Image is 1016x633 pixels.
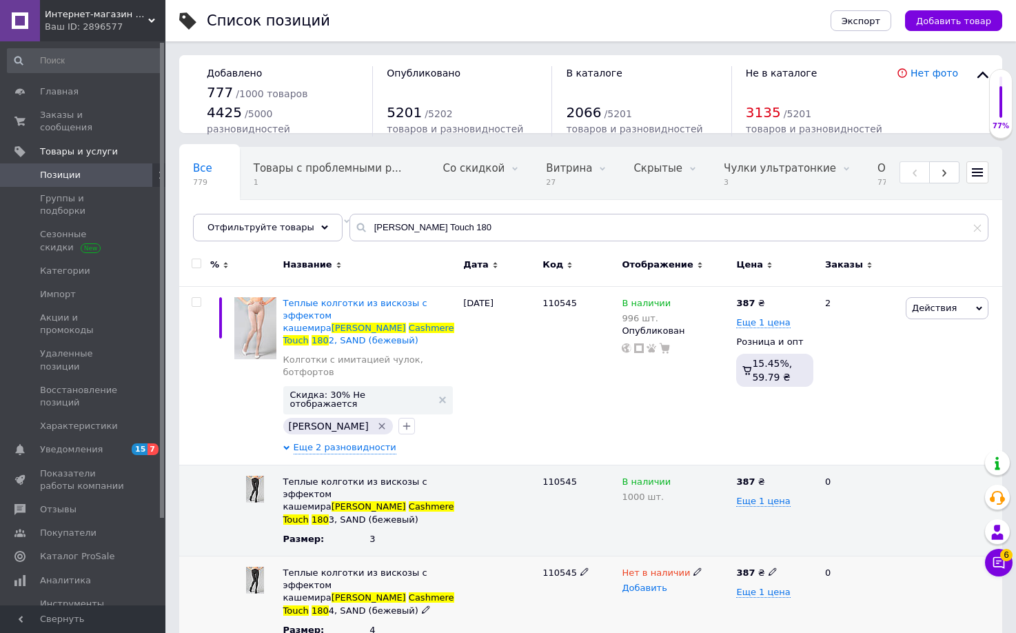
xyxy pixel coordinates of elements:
[916,16,991,26] span: Добавить товар
[290,390,433,408] span: Скидка: 30% Не отображается
[283,476,427,512] span: Теплые колготки из вискозы с эффектом кашемира
[542,567,577,578] span: 110545
[283,533,370,545] div: Размер :
[724,162,836,174] span: Чулки ультратонкие
[542,298,577,308] span: 110545
[736,298,755,308] b: 387
[736,496,790,507] span: Еще 1 цена
[45,21,165,33] div: Ваш ID: 2896577
[736,336,813,348] div: Розница и опт
[40,312,128,336] span: Акции и промокоды
[622,298,671,312] span: В наличии
[40,550,114,563] span: Каталог ProSale
[207,222,314,232] span: Отфильтруйте товары
[40,468,128,492] span: Показатели работы компании
[542,476,577,487] span: 110545
[387,68,460,79] span: Опубликовано
[443,162,505,174] span: Со скидкой
[283,567,427,603] span: Теплые колготки из вискозы с эффектом кашемира
[40,503,77,516] span: Отзывы
[7,48,163,73] input: Поиск
[877,162,971,174] span: Опубликованные
[40,288,76,301] span: Импорт
[40,228,128,253] span: Сезонные скидки
[207,104,242,121] span: 4425
[312,605,329,616] span: 180
[234,297,276,360] img: Теплые колготки из вискозы с эффектом кашемира GIULIA Cashmere Touch 180 2, SAND (бежевый)
[622,325,729,337] div: Опубликован
[283,605,309,616] span: Touch
[1000,545,1013,558] span: 6
[40,384,128,409] span: Восстановление позиций
[329,605,418,616] span: 4, SAND (бежевый)
[566,68,622,79] span: В каталоге
[40,192,128,217] span: Группы и подборки
[425,108,452,119] span: / 5202
[633,162,682,174] span: Скрытые
[604,108,632,119] span: / 5201
[736,567,813,579] div: ₴
[40,109,128,134] span: Заказы и сообщения
[193,162,212,174] span: Все
[40,348,128,372] span: Удаленные позиции
[387,123,523,134] span: товаров и разновидностей
[329,335,418,345] span: 2, SAND (бежевый)
[45,8,148,21] span: Интернет-магазин "TOP-kolgot"
[622,583,667,594] span: Добавить
[40,574,91,587] span: Аналитика
[210,259,219,271] span: %
[294,441,396,454] span: Еще 2 разновидности
[40,265,90,277] span: Категории
[193,177,212,188] span: 779
[736,476,813,488] div: ₴
[349,214,988,241] input: Поиск по названию позиции, артикулу и поисковым запросам
[842,16,880,26] span: Экспорт
[207,84,233,101] span: 777
[40,420,118,432] span: Характеристики
[40,169,81,181] span: Позиции
[369,533,456,545] div: 3
[40,145,118,158] span: Товары и услуги
[622,492,729,502] div: 1000 шт.
[179,200,364,252] div: Колготы классические все модели
[376,421,387,432] svg: Удалить метку
[622,567,690,582] span: Нет в наличии
[40,527,96,539] span: Покупатели
[312,514,329,525] span: 180
[207,68,262,79] span: Добавлено
[746,123,882,134] span: товаров и разновидностей
[329,514,418,525] span: 3, SAND (бежевый)
[283,514,309,525] span: Touch
[736,297,764,310] div: ₴
[546,162,592,174] span: Витрина
[724,177,836,188] span: 3
[784,108,811,119] span: / 5201
[246,567,264,594] img: Теплые колготки из вискозы с эффектом кашемира GIULIA Cashmere Touch 180 4, SAND (бежевый)
[283,298,427,333] span: Теплые колготки из вискозы с эффектом кашемира
[736,567,755,578] b: 387
[40,86,79,98] span: Главная
[332,323,406,333] span: [PERSON_NAME]
[148,443,159,455] span: 7
[912,303,957,313] span: Действия
[817,286,902,465] div: 2
[622,476,671,491] span: В наличии
[736,317,790,328] span: Еще 1 цена
[746,104,781,121] span: 3135
[877,177,971,188] span: 777
[409,501,454,512] span: Cashmere
[207,108,290,135] span: / 5000 разновидностей
[240,148,429,200] div: Товары с проблемными разновидностями
[566,104,601,121] span: 2066
[40,443,103,456] span: Уведомления
[911,68,958,79] a: Нет фото
[254,162,402,174] span: Товары с проблемными р...
[332,501,406,512] span: [PERSON_NAME]
[905,10,1002,31] button: Добавить товар
[831,10,891,31] button: Экспорт
[817,465,902,556] div: 0
[283,335,309,345] span: Touch
[622,259,693,271] span: Отображение
[254,177,402,188] span: 1
[289,421,369,432] span: [PERSON_NAME]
